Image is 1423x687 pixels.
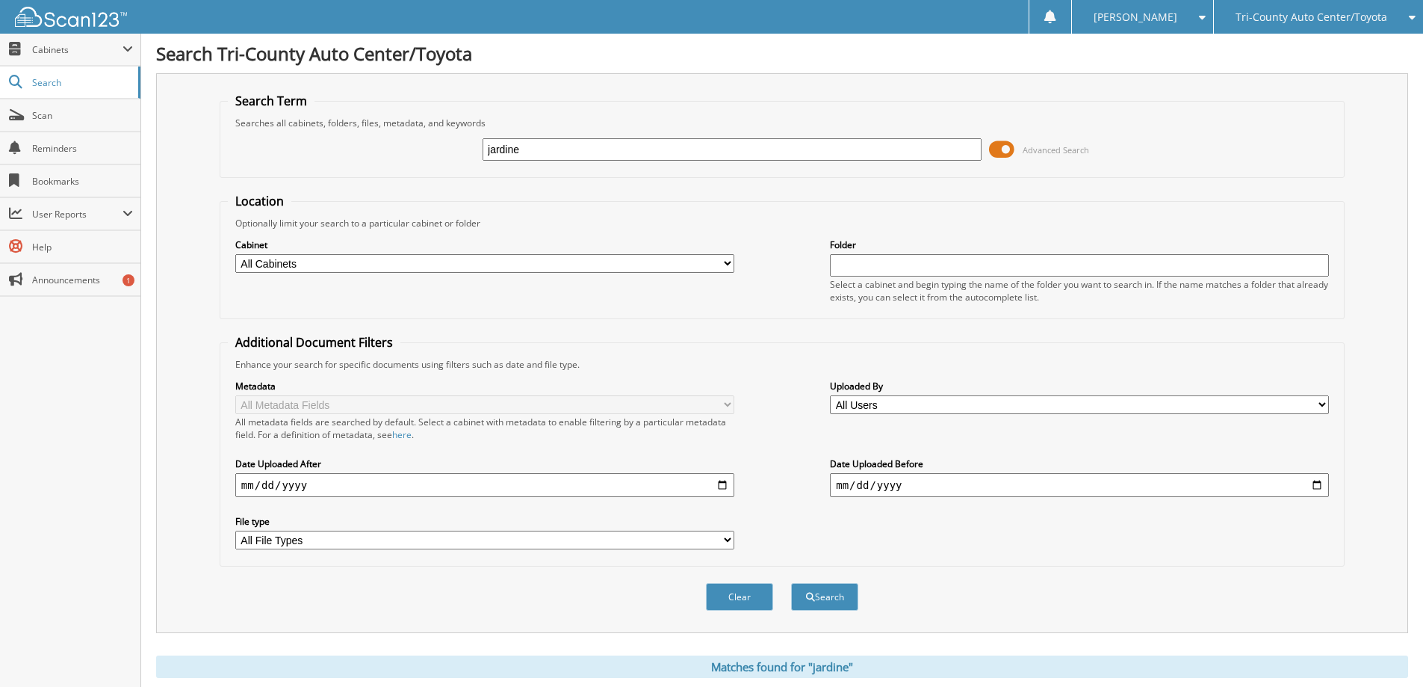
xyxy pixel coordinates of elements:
[235,515,734,528] label: File type
[235,238,734,251] label: Cabinet
[228,217,1336,229] div: Optionally limit your search to a particular cabinet or folder
[791,583,858,611] button: Search
[228,334,400,351] legend: Additional Document Filters
[32,208,123,221] span: User Reports
[228,117,1336,129] div: Searches all cabinets, folders, files, metadata, and keywords
[235,473,734,497] input: start
[123,274,134,286] div: 1
[156,41,1408,66] h1: Search Tri-County Auto Center/Toyota
[235,416,734,441] div: All metadata fields are searched by default. Select a cabinet with metadata to enable filtering b...
[156,656,1408,678] div: Matches found for "jardine"
[1236,13,1387,22] span: Tri-County Auto Center/Toyota
[32,43,123,56] span: Cabinets
[228,193,291,209] legend: Location
[830,473,1329,497] input: end
[706,583,773,611] button: Clear
[32,274,133,286] span: Announcements
[1094,13,1177,22] span: [PERSON_NAME]
[235,458,734,470] label: Date Uploaded After
[32,175,133,188] span: Bookmarks
[228,358,1336,371] div: Enhance your search for specific documents using filters such as date and file type.
[830,380,1329,392] label: Uploaded By
[32,241,133,253] span: Help
[15,7,127,27] img: scan123-logo-white.svg
[830,278,1329,304] div: Select a cabinet and begin typing the name of the folder you want to search in. If the name match...
[32,142,133,155] span: Reminders
[830,238,1329,251] label: Folder
[32,109,133,122] span: Scan
[830,458,1329,470] label: Date Uploaded Before
[235,380,734,392] label: Metadata
[1023,144,1089,155] span: Advanced Search
[392,428,412,441] a: here
[32,76,131,89] span: Search
[228,93,314,109] legend: Search Term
